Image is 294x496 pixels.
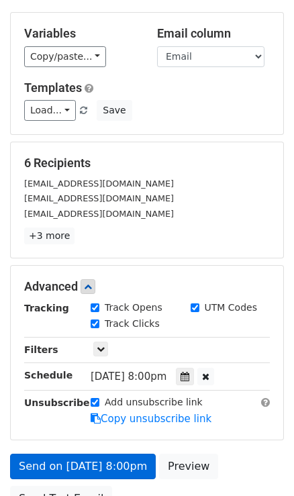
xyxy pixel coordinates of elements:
[157,26,270,41] h5: Email column
[24,156,270,170] h5: 6 Recipients
[97,100,132,121] button: Save
[24,179,174,189] small: [EMAIL_ADDRESS][DOMAIN_NAME]
[24,303,69,313] strong: Tracking
[24,344,58,355] strong: Filters
[24,209,174,219] small: [EMAIL_ADDRESS][DOMAIN_NAME]
[24,370,72,381] strong: Schedule
[105,395,203,409] label: Add unsubscribe link
[91,413,211,425] a: Copy unsubscribe link
[105,317,160,331] label: Track Clicks
[10,454,156,479] a: Send on [DATE] 8:00pm
[91,370,166,383] span: [DATE] 8:00pm
[24,46,106,67] a: Copy/paste...
[227,432,294,496] iframe: Chat Widget
[24,228,75,244] a: +3 more
[205,301,257,315] label: UTM Codes
[24,397,90,408] strong: Unsubscribe
[24,193,174,203] small: [EMAIL_ADDRESS][DOMAIN_NAME]
[105,301,162,315] label: Track Opens
[227,432,294,496] div: 聊天小组件
[159,454,218,479] a: Preview
[24,100,76,121] a: Load...
[24,26,137,41] h5: Variables
[24,81,82,95] a: Templates
[24,279,270,294] h5: Advanced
